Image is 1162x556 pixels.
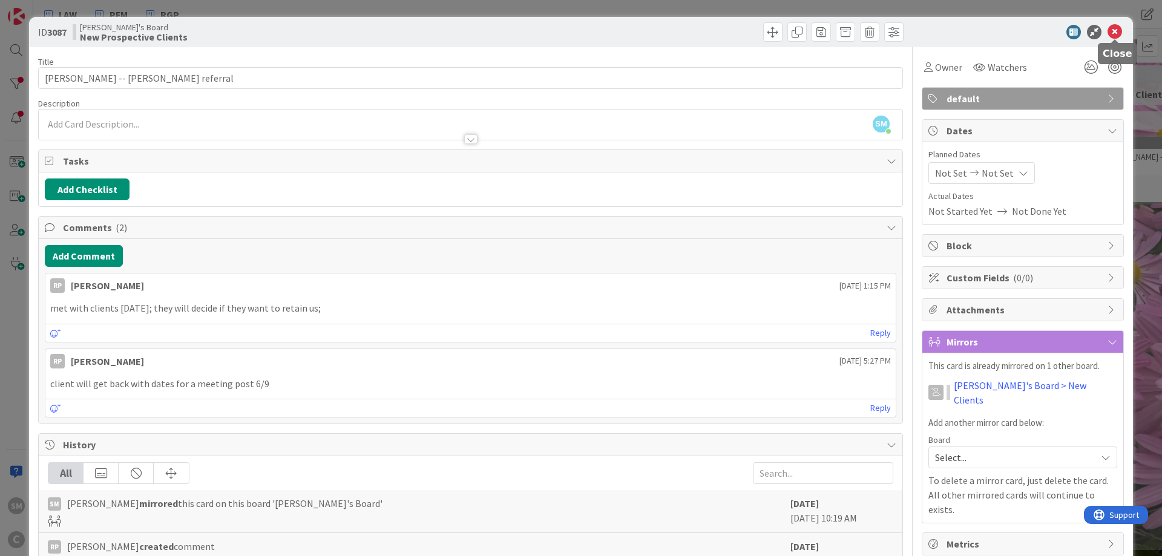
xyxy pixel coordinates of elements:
[753,462,893,484] input: Search...
[80,22,188,32] span: [PERSON_NAME]'s Board
[1012,204,1066,218] span: Not Done Yet
[839,280,891,292] span: [DATE] 1:15 PM
[790,540,819,552] b: [DATE]
[38,67,903,89] input: type card name here...
[928,190,1117,203] span: Actual Dates
[47,26,67,38] b: 3087
[935,166,967,180] span: Not Set
[954,378,1117,407] a: [PERSON_NAME]'s Board > New Clients
[1013,272,1033,284] span: ( 0/0 )
[935,449,1090,466] span: Select...
[67,496,382,511] span: [PERSON_NAME] this card on this board '[PERSON_NAME]'s Board'
[45,245,123,267] button: Add Comment
[947,270,1101,285] span: Custom Fields
[63,220,881,235] span: Comments
[982,166,1014,180] span: Not Set
[947,537,1101,551] span: Metrics
[1103,48,1132,59] h5: Close
[48,540,61,554] div: RP
[947,123,1101,138] span: Dates
[790,496,893,526] div: [DATE] 10:19 AM
[67,539,215,554] span: [PERSON_NAME] comment
[870,401,891,416] a: Reply
[71,354,144,368] div: [PERSON_NAME]
[139,497,178,509] b: mirrored
[928,204,993,218] span: Not Started Yet
[928,148,1117,161] span: Planned Dates
[928,359,1117,373] p: This card is already mirrored on 1 other board.
[50,278,65,293] div: RP
[25,2,55,16] span: Support
[63,154,881,168] span: Tasks
[38,25,67,39] span: ID
[947,335,1101,349] span: Mirrors
[988,60,1027,74] span: Watchers
[928,416,1117,430] p: Add another mirror card below:
[50,354,65,368] div: RP
[139,540,174,552] b: created
[947,303,1101,317] span: Attachments
[839,355,891,367] span: [DATE] 5:27 PM
[50,377,891,391] p: client will get back with dates for a meeting post 6/9
[928,473,1117,517] p: To delete a mirror card, just delete the card. All other mirrored cards will continue to exists.
[80,32,188,42] b: New Prospective Clients
[71,278,144,293] div: [PERSON_NAME]
[947,91,1101,106] span: default
[928,436,950,444] span: Board
[63,437,881,452] span: History
[935,60,962,74] span: Owner
[45,178,130,200] button: Add Checklist
[947,238,1101,253] span: Block
[38,98,80,109] span: Description
[38,56,54,67] label: Title
[116,221,127,234] span: ( 2 )
[870,325,891,341] a: Reply
[873,116,890,132] span: SM
[790,497,819,509] b: [DATE]
[50,301,891,315] p: met with clients [DATE]; they will decide if they want to retain us;
[48,463,84,483] div: All
[48,497,61,511] div: SM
